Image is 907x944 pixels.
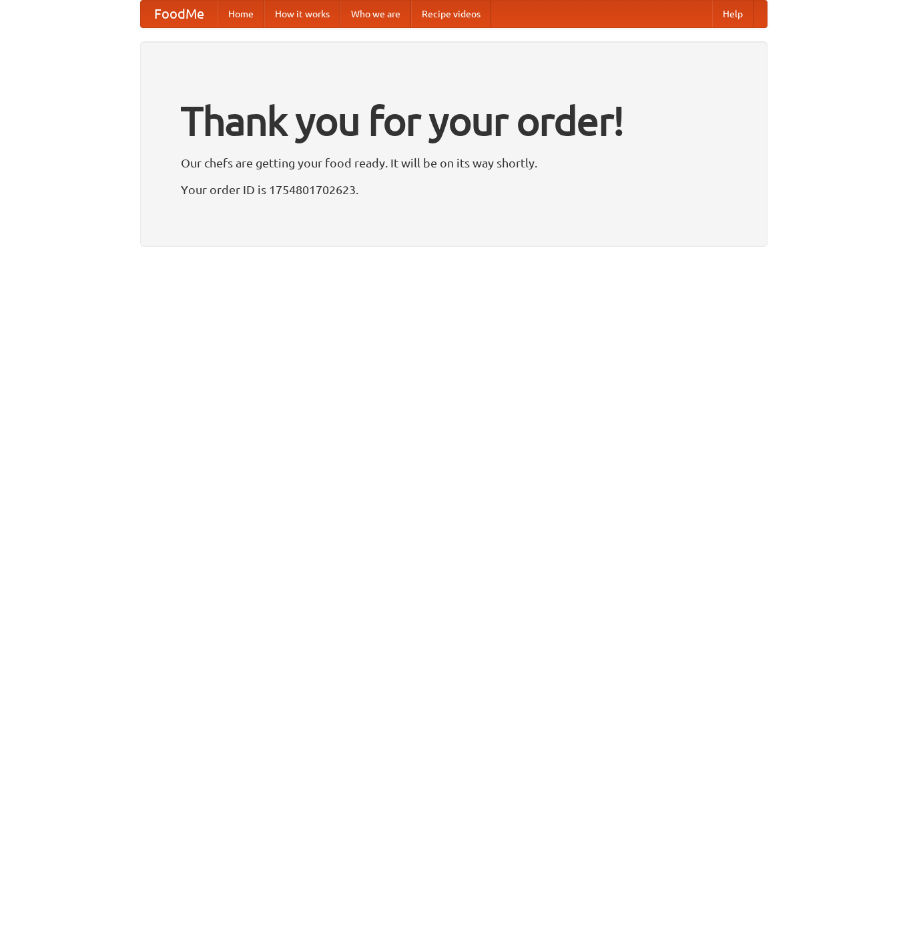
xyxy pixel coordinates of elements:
a: Recipe videos [411,1,491,27]
p: Your order ID is 1754801702623. [181,179,727,199]
h1: Thank you for your order! [181,89,727,153]
a: How it works [264,1,340,27]
a: Who we are [340,1,411,27]
a: Help [712,1,753,27]
p: Our chefs are getting your food ready. It will be on its way shortly. [181,153,727,173]
a: Home [218,1,264,27]
a: FoodMe [141,1,218,27]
